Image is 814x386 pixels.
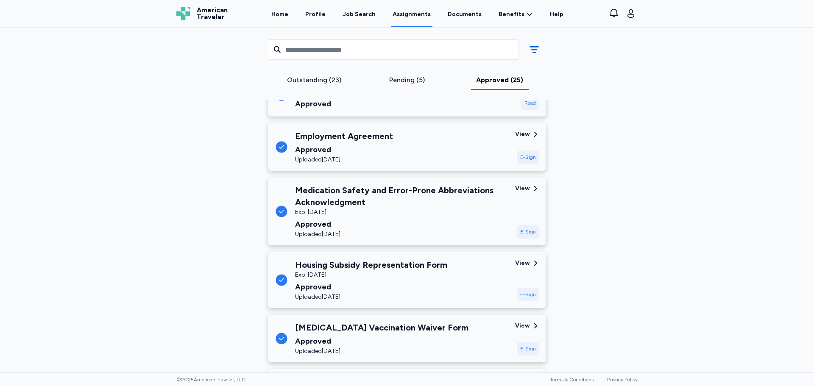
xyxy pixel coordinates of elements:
[295,98,479,110] div: Approved
[295,271,447,279] div: Exp: [DATE]
[197,7,228,20] span: American Traveler
[295,322,468,333] div: [MEDICAL_DATA] Vaccination Waiver Form
[457,75,543,85] div: Approved (25)
[176,376,245,383] span: © 2025 American Traveler, LLC
[295,208,508,217] div: Exp: [DATE]
[607,377,638,383] a: Privacy Policy
[295,259,447,271] div: Housing Subsidy Representation Form
[295,230,508,239] div: Uploaded [DATE]
[176,7,190,20] img: Logo
[271,75,357,85] div: Outstanding (23)
[295,293,447,301] div: Uploaded [DATE]
[517,288,539,301] div: E-Sign
[295,347,468,355] div: Uploaded [DATE]
[343,10,376,19] div: Job Search
[499,10,533,19] a: Benefits
[521,96,539,110] div: Read
[499,10,524,19] span: Benefits
[295,184,508,208] div: Medication Safety and Error-Prone Abbreviations Acknowledgment
[295,218,508,230] div: Approved
[517,342,539,355] div: E-Sign
[515,130,530,139] div: View
[364,75,450,85] div: Pending (5)
[515,322,530,330] div: View
[295,156,393,164] div: Uploaded [DATE]
[295,335,468,347] div: Approved
[295,144,393,156] div: Approved
[517,225,539,239] div: E-Sign
[391,1,432,27] a: Assignments
[515,259,530,267] div: View
[515,184,530,193] div: View
[295,281,447,293] div: Approved
[295,130,393,142] div: Employment Agreement
[517,150,539,164] div: E-Sign
[550,377,594,383] a: Terms & Conditions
